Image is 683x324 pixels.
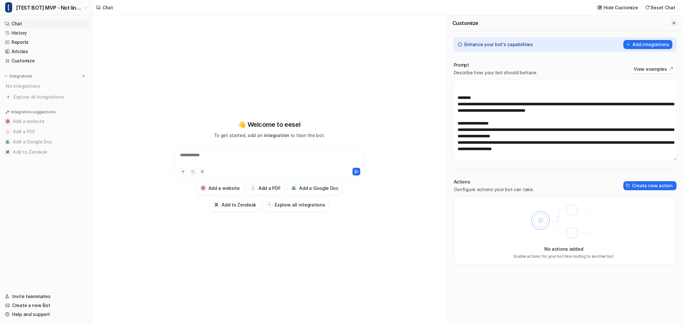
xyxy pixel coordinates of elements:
p: Prompt [454,62,538,68]
h3: Explore all integrations [275,201,325,208]
a: Reports [3,38,89,47]
img: Add a PDF [6,130,10,134]
img: Add a Google Doc [292,186,296,190]
a: Explore all integrations [3,93,89,101]
button: Add a Google DocAdd a Google Doc [287,181,343,195]
p: Enable actions for your bot like routing to another bot [514,254,614,259]
span: integration [264,133,289,138]
p: 👋 Welcome to eesel [238,120,300,129]
button: Add a websiteAdd a website [196,181,244,195]
span: Explore all integrations [13,92,87,102]
button: Add a PDFAdd a PDF [3,126,89,137]
button: Create new action [623,181,677,190]
button: Add integrations [623,40,672,49]
h2: Customize [452,20,478,26]
p: To get started, add an to train the bot. [214,132,325,139]
button: Explore all integrations [263,198,329,212]
a: Create a new Bot [3,301,89,310]
div: Chat [102,4,113,11]
div: No integrations [4,81,89,91]
p: Enhance your bot's capabilities [464,41,533,48]
button: Add to ZendeskAdd to Zendesk [209,198,260,212]
a: Customize [3,56,89,65]
img: customize [598,5,602,10]
a: History [3,28,89,37]
h3: Add to Zendesk [222,201,256,208]
span: [ [5,2,12,12]
p: Integrations [10,74,32,79]
button: Add a Google DocAdd a Google Doc [3,137,89,147]
p: Integration suggestions [11,109,55,115]
button: Hide Customize [596,3,641,12]
a: Chat [3,19,89,28]
button: Close flyout [670,19,678,27]
button: Reset Chat [643,3,678,12]
p: No actions added [544,246,583,252]
span: [TEST BOT] MVP - Not linked to ZenDesk [16,3,82,12]
img: expand menu [4,74,8,78]
img: Add to Zendesk [6,150,10,154]
img: Add a website [201,186,205,190]
img: Add a website [6,119,10,123]
img: Add a Google Doc [6,140,10,144]
h3: Add a Google Doc [299,185,339,191]
p: Hide Customize [604,4,638,11]
button: View examples [631,64,677,73]
img: menu_add.svg [81,74,86,78]
img: explore all integrations [5,94,12,100]
img: reset [645,5,650,10]
img: Add to Zendesk [215,203,219,207]
h3: Add a PDF [258,185,281,191]
button: Integrations [3,73,34,79]
p: Actions [454,179,534,185]
img: create-action-icon.svg [626,183,630,188]
h3: Add a website [208,185,240,191]
img: Add a PDF [251,186,256,190]
p: Describe how your bot should behave. [454,69,538,76]
a: Help and support [3,310,89,319]
button: Add a PDFAdd a PDF [246,181,284,195]
p: Configure actions your bot can take. [454,186,534,193]
a: Invite teammates [3,292,89,301]
a: Articles [3,47,89,56]
button: Add to ZendeskAdd to Zendesk [3,147,89,157]
button: Add a websiteAdd a website [3,116,89,126]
